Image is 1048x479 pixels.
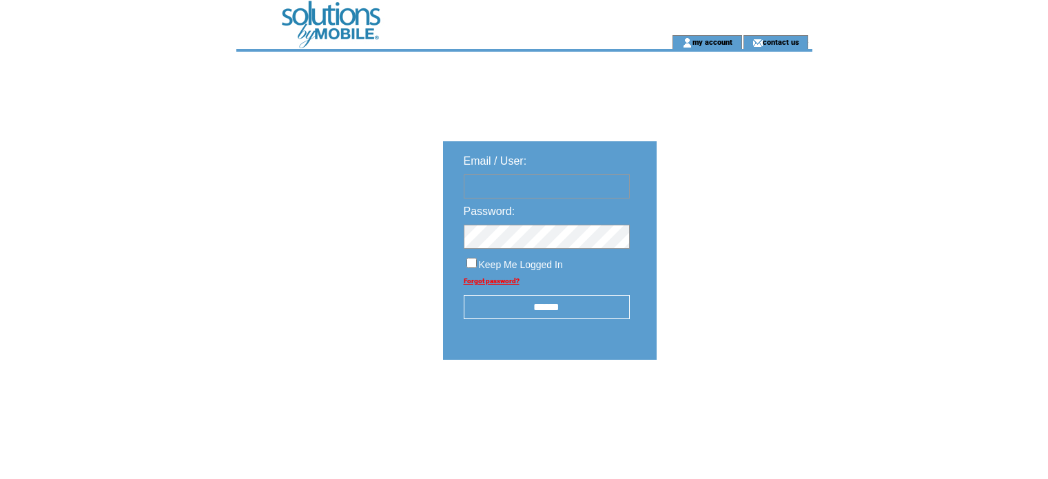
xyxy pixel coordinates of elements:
a: Forgot password? [464,277,520,285]
a: contact us [763,37,799,46]
span: Email / User: [464,155,527,167]
img: account_icon.gif;jsessionid=F2EABD99E2291C49BD924E7D67C401B5 [682,37,692,48]
span: Password: [464,205,515,217]
img: transparent.png;jsessionid=F2EABD99E2291C49BD924E7D67C401B5 [697,394,766,411]
span: Keep Me Logged In [479,259,563,270]
a: my account [692,37,732,46]
img: contact_us_icon.gif;jsessionid=F2EABD99E2291C49BD924E7D67C401B5 [752,37,763,48]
